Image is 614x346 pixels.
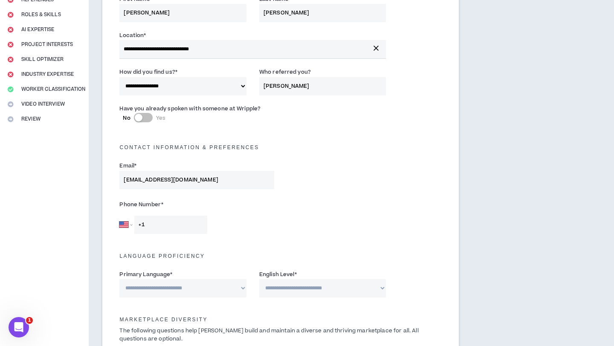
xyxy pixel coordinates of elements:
input: First Name [119,4,246,22]
p: The following questions help [PERSON_NAME] build and maintain a diverse and thriving marketplace ... [113,327,448,343]
h5: Language Proficiency [113,253,448,259]
input: Last Name [259,4,386,22]
h5: Marketplace Diversity [113,317,448,323]
iframe: Intercom live chat [9,317,29,337]
label: Location [119,29,146,42]
span: No [123,114,130,122]
label: Who referred you? [259,65,311,79]
label: How did you find us? [119,65,177,79]
button: NoYes [134,113,153,122]
span: Yes [156,114,165,122]
input: Enter Email [119,171,274,189]
input: Name [259,77,386,95]
label: Primary Language [119,268,172,281]
span: 1 [26,317,33,324]
label: Email [119,159,136,173]
label: Phone Number [119,198,274,211]
h5: Contact Information & preferences [113,144,448,150]
label: Have you already spoken with someone at Wripple? [119,102,261,115]
label: English Level [259,268,297,281]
